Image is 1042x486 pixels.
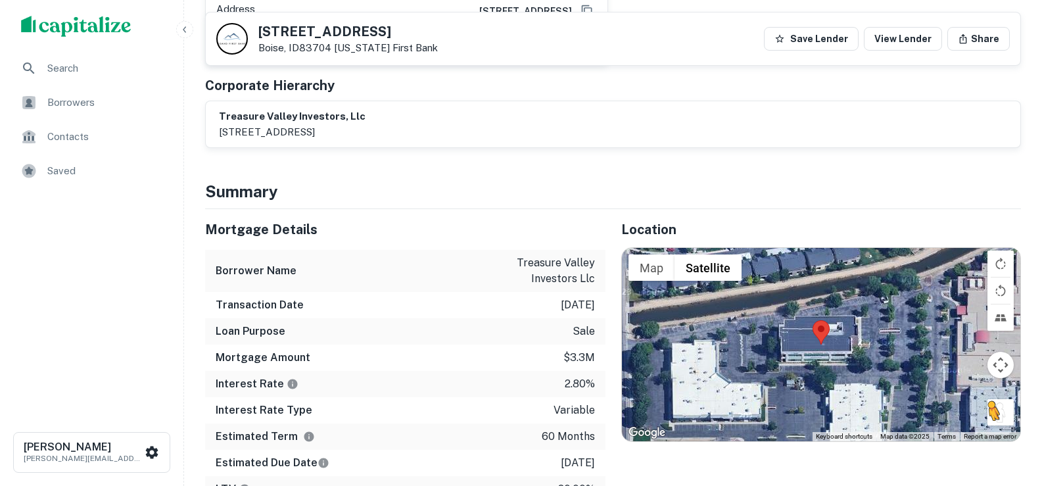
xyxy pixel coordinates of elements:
[216,324,285,339] h6: Loan Purpose
[628,255,675,281] button: Show street map
[621,220,1022,239] h5: Location
[816,432,872,441] button: Keyboard shortcuts
[47,129,165,145] span: Contacts
[554,402,595,418] p: variable
[287,378,298,390] svg: The interest rates displayed on the website are for informational purposes only and may be report...
[258,42,438,54] p: Boise, ID83704
[477,255,595,287] p: treasure valley investors llc
[987,251,1014,277] button: Rotate map clockwise
[469,4,572,18] a: [STREET_ADDRESS]
[205,76,335,95] h5: Corporate Hierarchy
[219,109,366,124] h6: treasure valley investors, llc
[11,53,173,84] a: Search
[880,433,930,440] span: Map data ©2025
[11,121,173,153] a: Contacts
[964,433,1016,440] a: Report a map error
[563,350,595,366] p: $3.3m
[13,432,170,473] button: [PERSON_NAME][PERSON_NAME][EMAIL_ADDRESS][DOMAIN_NAME]
[205,180,1021,203] h4: Summary
[258,25,438,38] h5: [STREET_ADDRESS]
[625,424,669,441] a: Open this area in Google Maps (opens a new window)
[561,297,595,313] p: [DATE]
[24,442,142,452] h6: [PERSON_NAME]
[219,124,366,140] p: [STREET_ADDRESS]
[565,376,595,392] p: 2.80%
[334,42,438,53] a: [US_STATE] First Bank
[675,255,742,281] button: Show satellite imagery
[864,27,942,51] a: View Lender
[216,1,255,21] p: Address
[987,304,1014,331] button: Tilt map
[47,95,165,110] span: Borrowers
[561,455,595,471] p: [DATE]
[21,16,131,37] img: capitalize-logo.png
[937,433,956,440] a: Terms (opens in new tab)
[216,350,310,366] h6: Mortgage Amount
[577,1,597,21] button: Copy Address
[47,61,165,76] span: Search
[47,163,165,179] span: Saved
[11,87,173,118] a: Borrowers
[303,431,315,443] svg: Term is based on a standard schedule for this type of loan.
[318,457,329,469] svg: Estimate is based on a standard schedule for this type of loan.
[947,27,1010,51] button: Share
[24,452,142,464] p: [PERSON_NAME][EMAIL_ADDRESS][DOMAIN_NAME]
[625,424,669,441] img: Google
[205,220,605,239] h5: Mortgage Details
[216,402,312,418] h6: Interest Rate Type
[764,27,859,51] button: Save Lender
[987,278,1014,304] button: Rotate map counterclockwise
[542,429,595,445] p: 60 months
[216,297,304,313] h6: Transaction Date
[11,155,173,187] a: Saved
[216,429,315,445] h6: Estimated Term
[216,263,296,279] h6: Borrower Name
[987,352,1014,378] button: Map camera controls
[573,324,595,339] p: sale
[216,376,298,392] h6: Interest Rate
[216,455,329,471] h6: Estimated Due Date
[976,381,1042,444] iframe: Chat Widget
